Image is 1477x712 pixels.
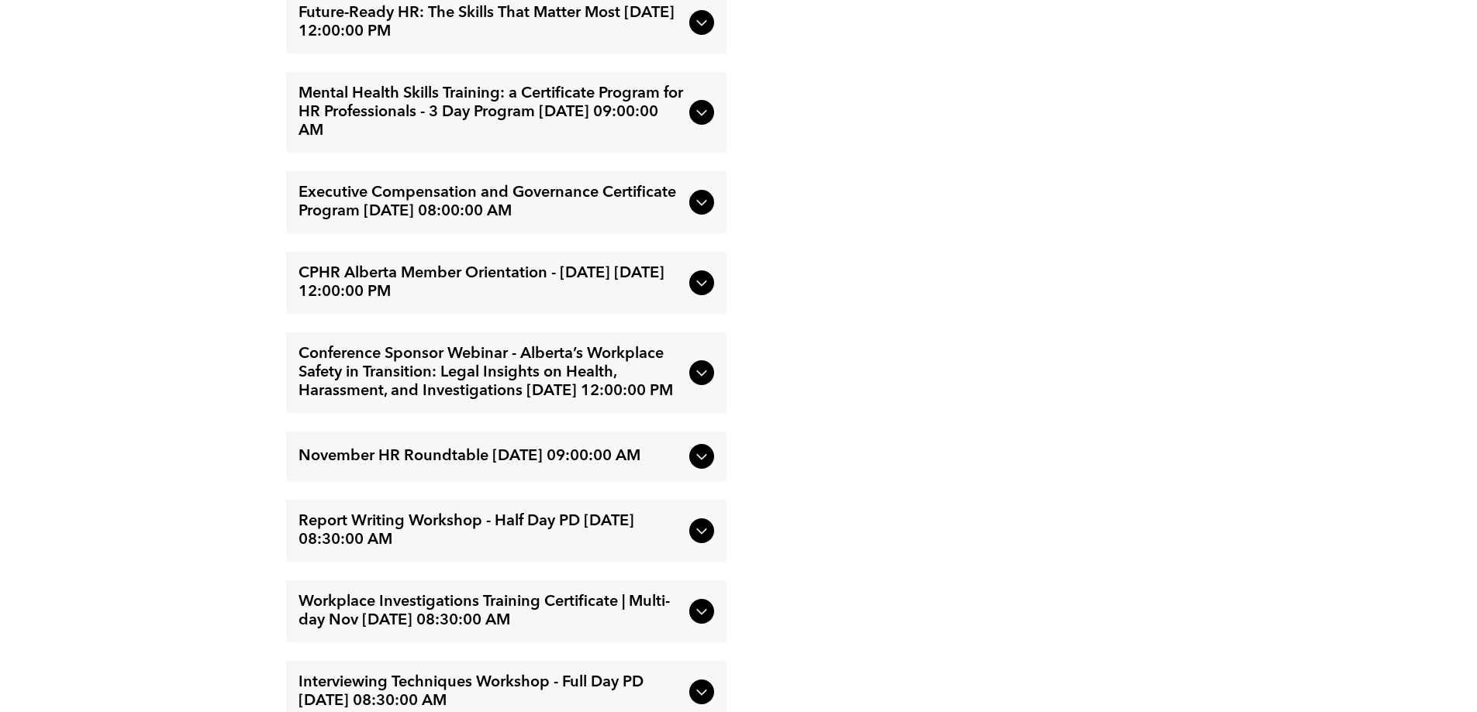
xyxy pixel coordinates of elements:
[299,84,683,140] span: Mental Health Skills Training: a Certificate Program for HR Professionals - 3 Day Program [DATE] ...
[299,512,683,549] span: Report Writing Workshop - Half Day PD [DATE] 08:30:00 AM
[299,673,683,710] span: Interviewing Techniques Workshop - Full Day PD [DATE] 08:30:00 AM
[299,264,683,301] span: CPHR Alberta Member Orientation - [DATE] [DATE] 12:00:00 PM
[299,593,683,630] span: Workplace Investigations Training Certificate | Multi-day Nov [DATE] 08:30:00 AM
[299,4,683,41] span: Future-Ready HR: The Skills That Matter Most [DATE] 12:00:00 PM
[299,345,683,401] span: Conference Sponsor Webinar - Alberta’s Workplace Safety in Transition: Legal Insights on Health, ...
[299,184,683,221] span: Executive Compensation and Governance Certificate Program [DATE] 08:00:00 AM
[299,447,683,466] span: November HR Roundtable [DATE] 09:00:00 AM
